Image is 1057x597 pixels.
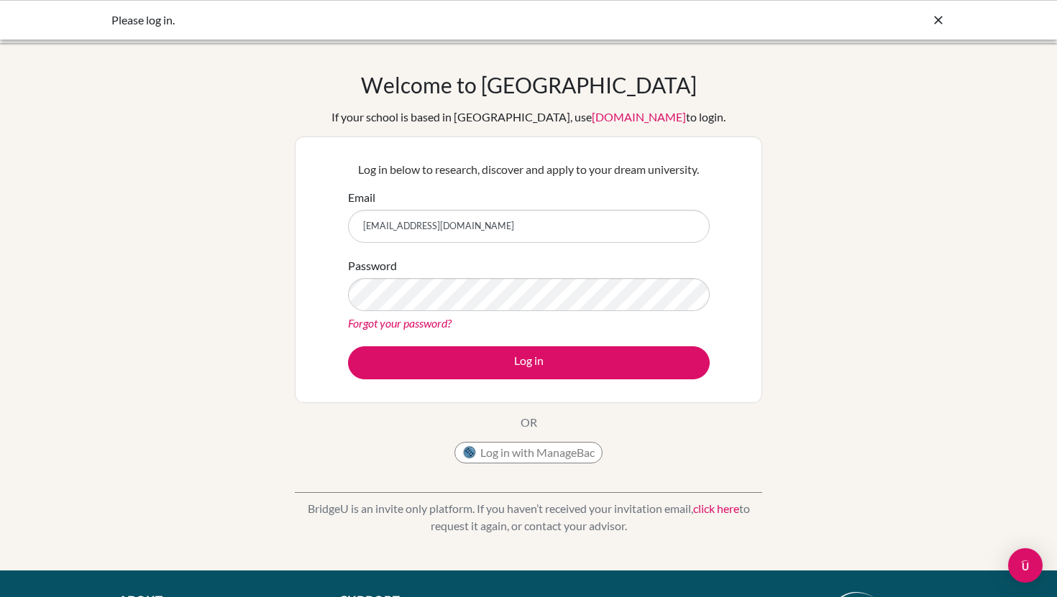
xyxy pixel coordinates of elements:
p: OR [521,414,537,431]
label: Password [348,257,397,274]
a: [DOMAIN_NAME] [592,110,686,124]
button: Log in with ManageBac [454,442,603,463]
a: Forgot your password? [348,316,452,330]
div: Please log in. [111,11,730,29]
h1: Welcome to [GEOGRAPHIC_DATA] [361,72,697,98]
label: Email [348,189,375,206]
div: If your school is based in [GEOGRAPHIC_DATA], use to login. [331,108,726,126]
p: BridgeU is an invite only platform. If you haven’t received your invitation email, to request it ... [295,500,762,534]
button: Log in [348,346,710,379]
a: click here [693,501,739,515]
div: Open Intercom Messenger [1008,548,1043,583]
p: Log in below to research, discover and apply to your dream university. [348,161,710,178]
